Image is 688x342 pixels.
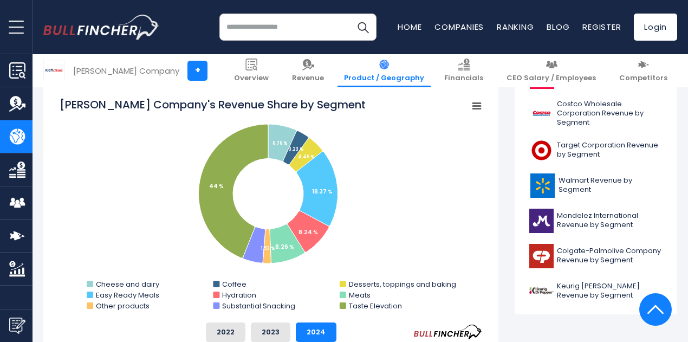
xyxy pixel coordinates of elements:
tspan: 1.93 % [261,246,275,252]
img: KHC logo [44,60,64,81]
img: WMT logo [529,173,555,198]
span: Keurig [PERSON_NAME] Revenue by Segment [557,282,663,300]
a: Mondelez International Revenue by Segment [523,206,669,236]
text: Coffee [222,279,246,289]
div: [PERSON_NAME] Company [73,64,179,77]
tspan: 18.37 % [312,188,333,196]
tspan: 44 % [209,182,224,190]
span: Target Corporation Revenue by Segment [557,141,663,159]
span: Overview [234,74,269,83]
tspan: 8.24 % [298,228,318,236]
text: Taste Elevation [349,301,402,311]
a: Overview [228,54,275,87]
a: Product / Geography [337,54,431,87]
span: Product / Geography [344,74,424,83]
a: CEO Salary / Employees [500,54,602,87]
a: Companies [434,21,484,33]
text: Easy Ready Meals [96,290,159,300]
span: Costco Wholesale Corporation Revenue by Segment [557,100,663,127]
span: Competitors [619,74,667,83]
text: Substantial Snacking [222,301,295,311]
tspan: 6.76 % [272,141,287,147]
a: Blog [547,21,569,33]
span: Revenue [292,74,324,83]
img: MDLZ logo [529,209,554,233]
text: Cheese and dairy [96,279,160,289]
span: Financials [444,74,483,83]
tspan: 8.26 % [275,243,294,251]
a: Home [398,21,421,33]
span: Walmart Revenue by Segment [559,176,663,195]
span: Mondelez International Revenue by Segment [557,211,663,230]
a: Ranking [497,21,534,33]
button: 2023 [251,322,290,342]
img: bullfincher logo [43,15,160,40]
a: Target Corporation Revenue by Segment [523,135,669,165]
span: Colgate-Palmolive Company Revenue by Segment [557,247,663,265]
tspan: [PERSON_NAME] Company's Revenue Share by Segment [60,97,366,112]
button: Search [349,14,377,41]
tspan: 3.23 % [288,147,303,153]
button: 2024 [296,322,336,342]
a: Colgate-Palmolive Company Revenue by Segment [523,241,669,271]
img: TGT logo [529,138,554,163]
a: Keurig [PERSON_NAME] Revenue by Segment [523,276,669,306]
button: 2022 [206,322,245,342]
a: Login [634,14,677,41]
a: Costco Wholesale Corporation Revenue by Segment [523,97,669,130]
a: Financials [438,54,490,87]
text: Other products [96,301,150,311]
svg: Kraft Heinz Company's Revenue Share by Segment [60,97,482,314]
tspan: 4.46 % [298,154,314,160]
text: Desserts, toppings and baking [349,279,456,289]
a: Go to homepage [43,15,160,40]
img: COST logo [529,101,554,126]
a: + [187,61,207,81]
span: CEO Salary / Employees [507,74,596,83]
a: Walmart Revenue by Segment [523,171,669,201]
a: Competitors [613,54,674,87]
text: Hydration [222,290,256,300]
img: CL logo [529,244,554,268]
a: Revenue [285,54,330,87]
a: Register [582,21,621,33]
text: Meats [349,290,371,300]
img: KDP logo [529,279,554,304]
